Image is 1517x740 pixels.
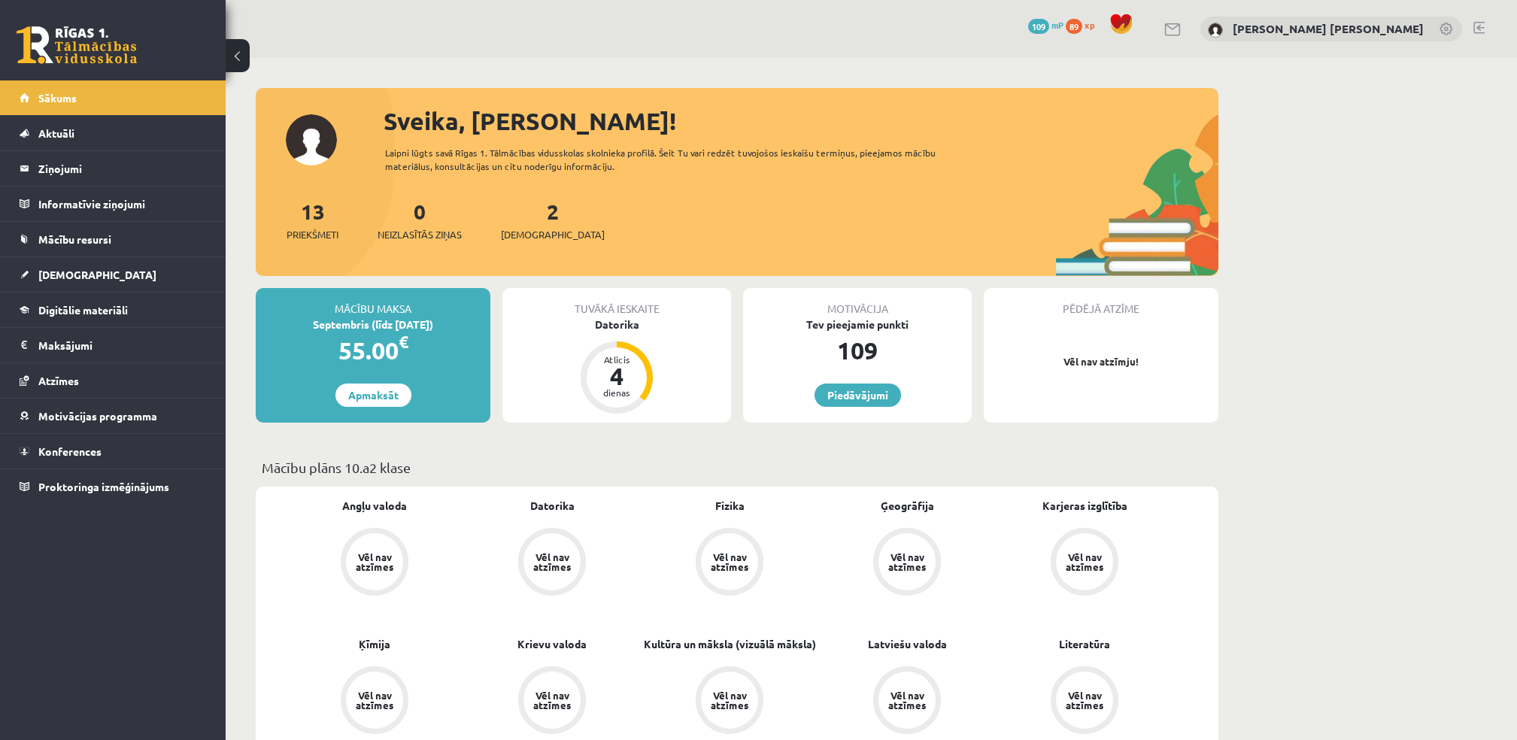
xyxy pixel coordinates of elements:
[38,374,79,387] span: Atzīmes
[991,354,1211,369] p: Vēl nav atzīmju!
[1059,636,1110,652] a: Literatūra
[996,666,1173,737] a: Vēl nav atzīmes
[1066,19,1082,34] span: 89
[1051,19,1063,31] span: mP
[715,498,745,514] a: Fizika
[20,328,207,362] a: Maksājumi
[287,227,338,242] span: Priekšmeti
[20,257,207,292] a: [DEMOGRAPHIC_DATA]
[335,384,411,407] a: Apmaksāt
[17,26,137,64] a: Rīgas 1. Tālmācības vidusskola
[501,227,605,242] span: [DEMOGRAPHIC_DATA]
[1028,19,1049,34] span: 109
[743,288,972,317] div: Motivācija
[359,636,390,652] a: Ķīmija
[38,268,156,281] span: [DEMOGRAPHIC_DATA]
[881,498,934,514] a: Ģeogrāfija
[531,552,573,572] div: Vēl nav atzīmes
[501,198,605,242] a: 2[DEMOGRAPHIC_DATA]
[38,151,207,186] legend: Ziņojumi
[641,666,818,737] a: Vēl nav atzīmes
[262,457,1212,478] p: Mācību plāns 10.a2 klase
[708,690,751,710] div: Vēl nav atzīmes
[38,126,74,140] span: Aktuāli
[502,317,731,332] div: Datorika
[20,116,207,150] a: Aktuāli
[353,552,396,572] div: Vēl nav atzīmes
[286,666,463,737] a: Vēl nav atzīmes
[818,528,996,599] a: Vēl nav atzīmes
[1042,498,1127,514] a: Karjeras izglītība
[996,528,1173,599] a: Vēl nav atzīmes
[20,293,207,327] a: Digitālie materiāli
[20,469,207,504] a: Proktoringa izmēģinājums
[641,528,818,599] a: Vēl nav atzīmes
[385,146,963,173] div: Laipni lūgts savā Rīgas 1. Tālmācības vidusskolas skolnieka profilā. Šeit Tu vari redzēt tuvojošo...
[20,434,207,469] a: Konferences
[38,91,77,105] span: Sākums
[886,552,928,572] div: Vēl nav atzīmes
[644,636,816,652] a: Kultūra un māksla (vizuālā māksla)
[20,80,207,115] a: Sākums
[38,232,111,246] span: Mācību resursi
[286,528,463,599] a: Vēl nav atzīmes
[818,666,996,737] a: Vēl nav atzīmes
[38,303,128,317] span: Digitālie materiāli
[20,399,207,433] a: Motivācijas programma
[38,328,207,362] legend: Maksājumi
[38,480,169,493] span: Proktoringa izmēģinājums
[38,409,157,423] span: Motivācijas programma
[20,151,207,186] a: Ziņojumi
[517,636,587,652] a: Krievu valoda
[1066,19,1102,31] a: 89 xp
[743,332,972,368] div: 109
[743,317,972,332] div: Tev pieejamie punkti
[531,690,573,710] div: Vēl nav atzīmes
[886,690,928,710] div: Vēl nav atzīmes
[38,444,102,458] span: Konferences
[594,364,639,388] div: 4
[287,198,338,242] a: 13Priekšmeti
[463,666,641,737] a: Vēl nav atzīmes
[378,198,462,242] a: 0Neizlasītās ziņas
[530,498,575,514] a: Datorika
[384,103,1218,139] div: Sveika, [PERSON_NAME]!
[708,552,751,572] div: Vēl nav atzīmes
[1063,690,1106,710] div: Vēl nav atzīmes
[502,288,731,317] div: Tuvākā ieskaite
[1028,19,1063,31] a: 109 mP
[984,288,1218,317] div: Pēdējā atzīme
[256,317,490,332] div: Septembris (līdz [DATE])
[594,355,639,364] div: Atlicis
[20,222,207,256] a: Mācību resursi
[378,227,462,242] span: Neizlasītās ziņas
[502,317,731,416] a: Datorika Atlicis 4 dienas
[463,528,641,599] a: Vēl nav atzīmes
[1063,552,1106,572] div: Vēl nav atzīmes
[353,690,396,710] div: Vēl nav atzīmes
[1233,21,1424,36] a: [PERSON_NAME] [PERSON_NAME]
[815,384,901,407] a: Piedāvājumi
[868,636,947,652] a: Latviešu valoda
[1085,19,1094,31] span: xp
[256,288,490,317] div: Mācību maksa
[20,187,207,221] a: Informatīvie ziņojumi
[256,332,490,368] div: 55.00
[20,363,207,398] a: Atzīmes
[594,388,639,397] div: dienas
[342,498,407,514] a: Angļu valoda
[399,331,408,353] span: €
[1208,23,1223,38] img: Endija Elizabete Zēvalde
[38,187,207,221] legend: Informatīvie ziņojumi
